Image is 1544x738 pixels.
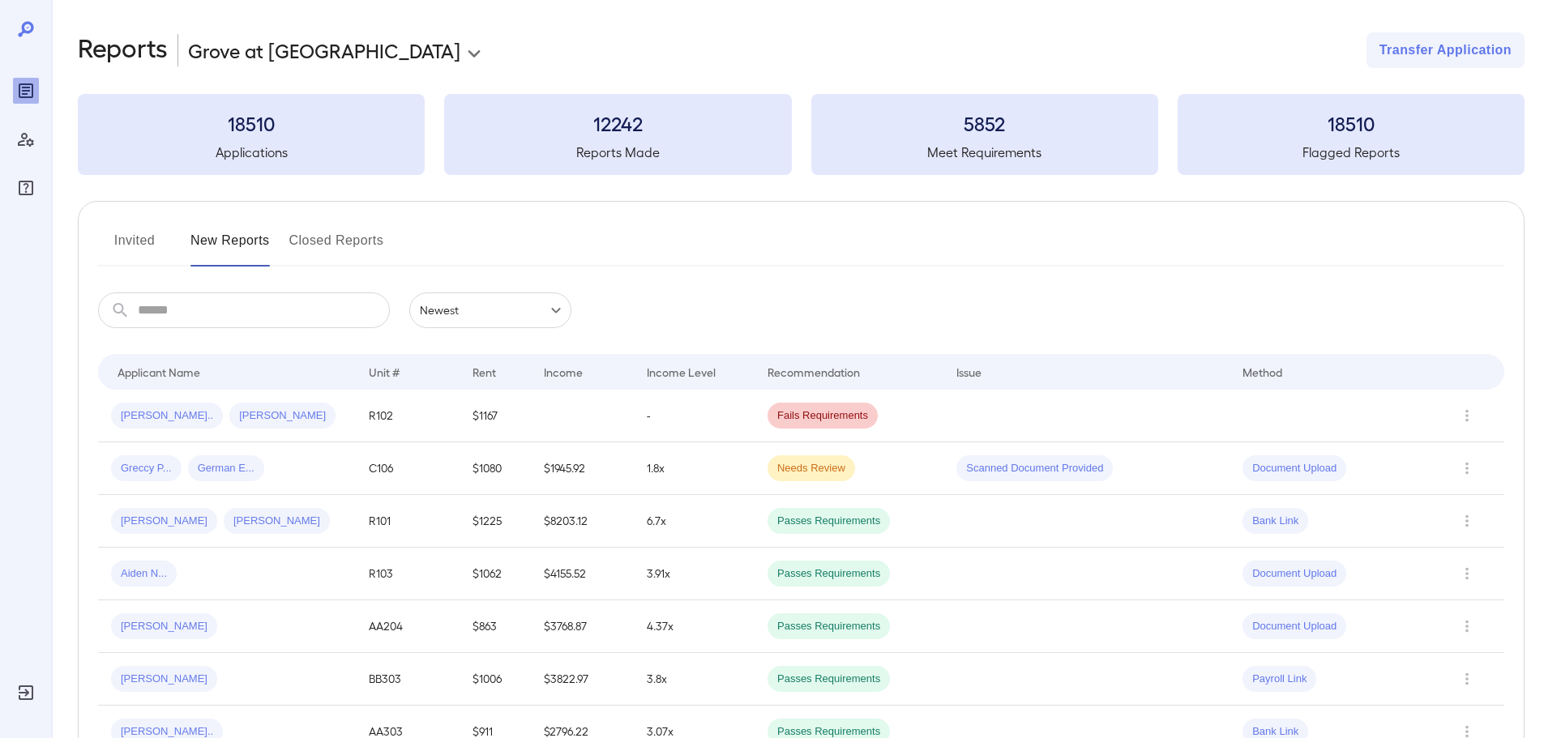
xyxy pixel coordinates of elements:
span: Passes Requirements [768,566,890,582]
h3: 18510 [1178,110,1525,136]
span: Greccy P... [111,461,182,476]
td: 1.8x [634,442,755,495]
td: 3.91x [634,548,755,600]
h5: Flagged Reports [1178,143,1525,162]
td: $863 [460,600,531,653]
button: Row Actions [1454,508,1480,534]
div: Income Level [647,362,716,382]
td: 3.8x [634,653,755,706]
td: $3822.97 [531,653,634,706]
td: $1225 [460,495,531,548]
button: Row Actions [1454,455,1480,481]
span: [PERSON_NAME] [111,514,217,529]
span: [PERSON_NAME] [111,672,217,687]
td: AA204 [356,600,459,653]
td: $3768.87 [531,600,634,653]
button: Transfer Application [1367,32,1525,68]
h5: Reports Made [444,143,791,162]
td: C106 [356,442,459,495]
td: 4.37x [634,600,755,653]
div: Log Out [13,680,39,706]
td: $1062 [460,548,531,600]
td: $1080 [460,442,531,495]
h3: 5852 [811,110,1158,136]
span: [PERSON_NAME] [224,514,330,529]
div: Unit # [369,362,400,382]
span: [PERSON_NAME] [229,408,336,424]
button: New Reports [190,228,270,267]
td: 6.7x [634,495,755,548]
td: $1167 [460,390,531,442]
button: Row Actions [1454,666,1480,692]
span: Document Upload [1242,461,1346,476]
span: Bank Link [1242,514,1308,529]
div: Reports [13,78,39,104]
td: - [634,390,755,442]
div: Recommendation [768,362,860,382]
span: Document Upload [1242,566,1346,582]
button: Row Actions [1454,613,1480,639]
button: Row Actions [1454,403,1480,429]
h3: 18510 [78,110,425,136]
span: Passes Requirements [768,514,890,529]
td: R103 [356,548,459,600]
span: [PERSON_NAME] [111,619,217,634]
span: Payroll Link [1242,672,1316,687]
span: Scanned Document Provided [956,461,1113,476]
button: Closed Reports [289,228,384,267]
h5: Applications [78,143,425,162]
summary: 18510Applications12242Reports Made5852Meet Requirements18510Flagged Reports [78,94,1525,175]
td: $4155.52 [531,548,634,600]
button: Invited [98,228,171,267]
div: Manage Users [13,126,39,152]
div: Issue [956,362,982,382]
span: Passes Requirements [768,672,890,687]
div: Income [544,362,583,382]
p: Grove at [GEOGRAPHIC_DATA] [188,37,460,63]
span: Fails Requirements [768,408,878,424]
td: $8203.12 [531,495,634,548]
td: $1945.92 [531,442,634,495]
div: Method [1242,362,1282,382]
span: Passes Requirements [768,619,890,634]
td: R101 [356,495,459,548]
span: German E... [188,461,264,476]
h2: Reports [78,32,168,68]
span: [PERSON_NAME].. [111,408,223,424]
h5: Meet Requirements [811,143,1158,162]
div: Newest [409,292,571,328]
td: $1006 [460,653,531,706]
span: Aiden N... [111,566,177,582]
button: Row Actions [1454,561,1480,587]
td: BB303 [356,653,459,706]
div: Applicant Name [118,362,200,382]
h3: 12242 [444,110,791,136]
td: R102 [356,390,459,442]
div: Rent [473,362,498,382]
span: Document Upload [1242,619,1346,634]
div: FAQ [13,175,39,201]
span: Needs Review [768,461,855,476]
